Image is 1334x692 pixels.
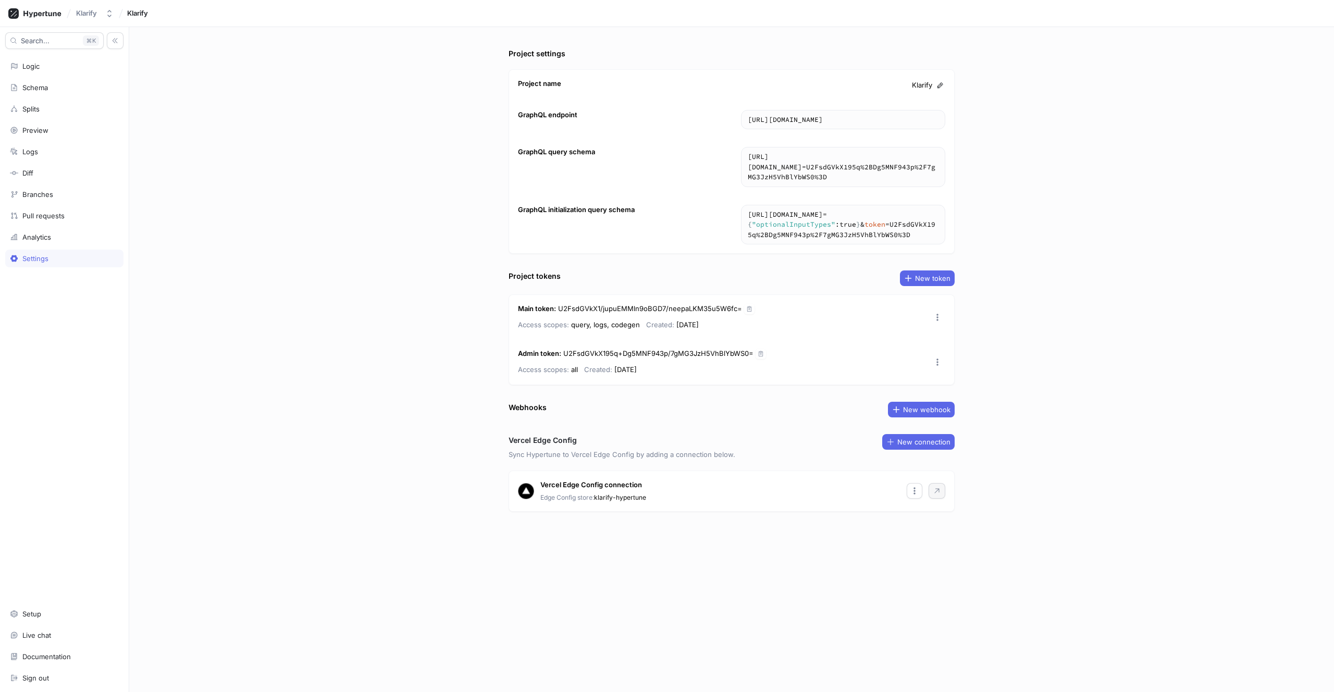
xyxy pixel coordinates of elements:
[22,652,71,661] div: Documentation
[518,304,556,313] strong: Main token :
[518,363,578,376] p: all
[558,304,742,313] span: U2FsdGVkX1/jupuEMMln9oBGD7/neepaLKM35u5W6fc=
[5,648,123,665] a: Documentation
[22,254,48,263] div: Settings
[742,110,945,129] textarea: [URL][DOMAIN_NAME]
[540,493,594,501] span: Edge Config store:
[22,147,38,156] div: Logs
[912,80,932,91] span: Klarify
[83,35,99,46] div: K
[742,205,945,244] textarea: https://[DOMAIN_NAME]/schema?body={"optionalInputTypes":true}&token=U2FsdGVkX195q%2BDg5MNF943p%2F...
[22,610,41,618] div: Setup
[509,450,955,460] p: Sync Hypertune to Vercel Edge Config by adding a connection below.
[22,631,51,639] div: Live chat
[22,212,65,220] div: Pull requests
[5,32,104,49] button: Search...K
[518,349,561,357] strong: Admin token :
[72,5,118,22] button: Klarify
[518,320,569,329] span: Access scopes:
[888,402,955,417] button: New webhook
[22,674,49,682] div: Sign out
[22,105,40,113] div: Splits
[915,275,950,281] span: New token
[509,435,577,446] h3: Vercel Edge Config
[509,270,561,281] div: Project tokens
[882,434,955,450] button: New connection
[518,79,561,89] div: Project name
[646,320,674,329] span: Created:
[903,406,950,413] span: New webhook
[540,493,646,502] p: klarify-hypertune
[518,110,577,120] div: GraphQL endpoint
[563,349,754,357] span: U2FsdGVkX195q+Dg5MNF943p/7gMG3JzH5VhBlYbWS0=
[22,169,33,177] div: Diff
[22,190,53,199] div: Branches
[584,365,612,374] span: Created:
[518,205,635,215] div: GraphQL initialization query schema
[22,62,40,70] div: Logic
[900,270,955,286] button: New token
[518,147,595,157] div: GraphQL query schema
[22,83,48,92] div: Schema
[518,365,569,374] span: Access scopes:
[742,147,945,187] textarea: [URL][DOMAIN_NAME]
[518,483,534,499] img: Vercel logo
[21,38,50,44] span: Search...
[540,480,642,490] p: Vercel Edge Config connection
[76,9,97,18] div: Klarify
[897,439,950,445] span: New connection
[127,9,148,17] span: Klarify
[518,318,640,331] p: query, logs, codegen
[646,318,699,331] p: [DATE]
[584,363,637,376] p: [DATE]
[509,402,547,413] div: Webhooks
[509,48,565,59] div: Project settings
[22,126,48,134] div: Preview
[22,233,51,241] div: Analytics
